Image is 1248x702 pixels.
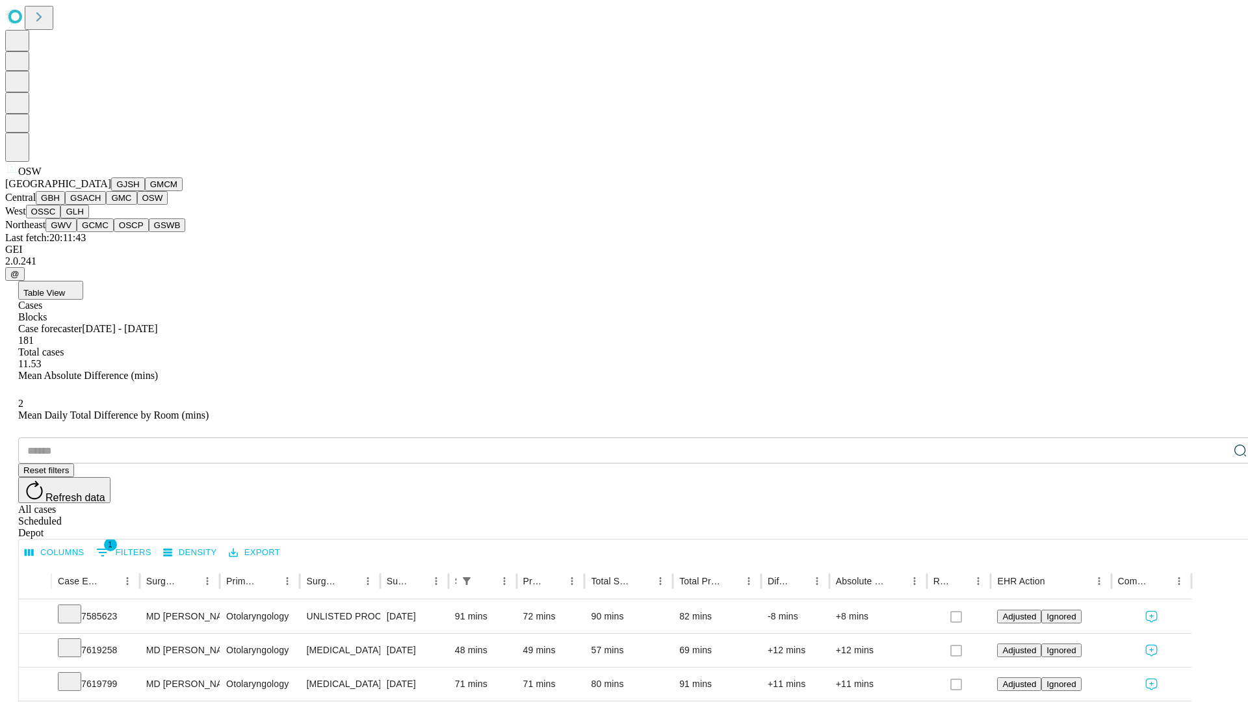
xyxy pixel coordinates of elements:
[18,358,41,369] span: 11.53
[836,634,920,667] div: +12 mins
[93,542,155,563] button: Show filters
[306,600,373,633] div: UNLISTED PROCEDURE EYELID
[226,543,283,563] button: Export
[721,572,740,590] button: Sort
[26,205,61,218] button: OSSC
[104,538,117,551] span: 1
[58,600,133,633] div: 7585623
[1041,643,1081,657] button: Ignored
[23,288,65,298] span: Table View
[23,465,69,475] span: Reset filters
[808,572,826,590] button: Menu
[18,281,83,300] button: Table View
[458,572,476,590] div: 1 active filter
[114,218,149,232] button: OSCP
[18,346,64,357] span: Total cases
[1046,612,1076,621] span: Ignored
[768,576,788,586] div: Difference
[18,335,34,346] span: 181
[790,572,808,590] button: Sort
[1002,612,1036,621] span: Adjusted
[146,600,213,633] div: MD [PERSON_NAME] [PERSON_NAME]
[1118,576,1150,586] div: Comments
[1002,679,1036,689] span: Adjusted
[951,572,969,590] button: Sort
[18,398,23,409] span: 2
[591,668,666,701] div: 80 mins
[1041,610,1081,623] button: Ignored
[1046,679,1076,689] span: Ignored
[545,572,563,590] button: Sort
[260,572,278,590] button: Sort
[82,323,157,334] span: [DATE] - [DATE]
[77,218,114,232] button: GCMC
[58,576,99,586] div: Case Epic Id
[679,668,755,701] div: 91 mins
[591,600,666,633] div: 90 mins
[591,576,632,586] div: Total Scheduled Duration
[146,576,179,586] div: Surgeon Name
[5,219,45,230] span: Northeast
[18,477,110,503] button: Refresh data
[45,218,77,232] button: GWV
[65,191,106,205] button: GSACH
[306,634,373,667] div: [MEDICAL_DATA] UPPER EYELID WITH HERNIATED [MEDICAL_DATA]
[5,232,86,243] span: Last fetch: 20:11:43
[160,543,220,563] button: Density
[226,600,293,633] div: Otolaryngology
[387,668,442,701] div: [DATE]
[387,634,442,667] div: [DATE]
[997,643,1041,657] button: Adjusted
[1152,572,1170,590] button: Sort
[679,634,755,667] div: 69 mins
[997,610,1041,623] button: Adjusted
[679,600,755,633] div: 82 mins
[45,492,105,503] span: Refresh data
[905,572,924,590] button: Menu
[836,668,920,701] div: +11 mins
[997,677,1041,691] button: Adjusted
[455,600,510,633] div: 91 mins
[18,463,74,477] button: Reset filters
[836,576,886,586] div: Absolute Difference
[768,668,823,701] div: +11 mins
[306,668,373,701] div: [MEDICAL_DATA] COMPLETE INCLUDING MAJOR SEPTAL REPAIR
[1041,677,1081,691] button: Ignored
[58,634,133,667] div: 7619258
[455,576,456,586] div: Scheduled In Room Duration
[5,178,111,189] span: [GEOGRAPHIC_DATA]
[651,572,669,590] button: Menu
[146,634,213,667] div: MD [PERSON_NAME] [PERSON_NAME]
[359,572,377,590] button: Menu
[933,576,950,586] div: Resolved in EHR
[1090,572,1108,590] button: Menu
[591,634,666,667] div: 57 mins
[887,572,905,590] button: Sort
[523,668,578,701] div: 71 mins
[5,255,1243,267] div: 2.0.241
[18,409,209,421] span: Mean Daily Total Difference by Room (mins)
[25,640,45,662] button: Expand
[768,600,823,633] div: -8 mins
[10,269,19,279] span: @
[458,572,476,590] button: Show filters
[427,572,445,590] button: Menu
[111,177,145,191] button: GJSH
[1046,645,1076,655] span: Ignored
[455,668,510,701] div: 71 mins
[100,572,118,590] button: Sort
[5,267,25,281] button: @
[455,634,510,667] div: 48 mins
[387,600,442,633] div: [DATE]
[180,572,198,590] button: Sort
[523,600,578,633] div: 72 mins
[477,572,495,590] button: Sort
[1046,572,1065,590] button: Sort
[137,191,168,205] button: OSW
[679,576,720,586] div: Total Predicted Duration
[21,543,88,563] button: Select columns
[5,192,36,203] span: Central
[5,205,26,216] span: West
[387,576,408,586] div: Surgery Date
[149,218,186,232] button: GSWB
